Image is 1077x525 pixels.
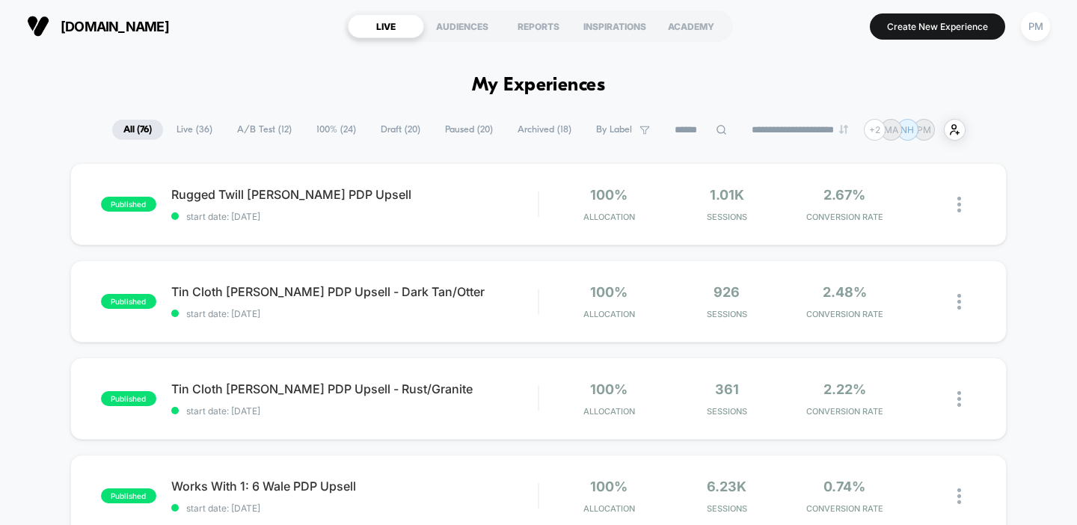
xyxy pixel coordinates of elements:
[171,211,538,222] span: start date: [DATE]
[577,14,653,38] div: INSPIRATIONS
[101,294,156,309] span: published
[790,309,900,319] span: CONVERSION RATE
[590,479,628,494] span: 100%
[672,212,782,222] span: Sessions
[790,406,900,417] span: CONVERSION RATE
[171,503,538,514] span: start date: [DATE]
[22,14,174,38] button: [DOMAIN_NAME]
[590,187,628,203] span: 100%
[823,381,866,397] span: 2.22%
[864,119,886,141] div: + 2
[369,120,432,140] span: Draft ( 20 )
[590,381,628,397] span: 100%
[583,309,635,319] span: Allocation
[506,120,583,140] span: Archived ( 18 )
[715,381,739,397] span: 361
[957,391,961,407] img: close
[1021,12,1050,41] div: PM
[596,124,632,135] span: By Label
[823,479,865,494] span: 0.74%
[171,381,538,396] span: Tin Cloth [PERSON_NAME] PDP Upsell - Rust/Granite
[348,14,424,38] div: LIVE
[917,124,931,135] p: PM
[710,187,744,203] span: 1.01k
[957,197,961,212] img: close
[171,405,538,417] span: start date: [DATE]
[165,120,224,140] span: Live ( 36 )
[672,309,782,319] span: Sessions
[823,284,867,300] span: 2.48%
[171,308,538,319] span: start date: [DATE]
[672,503,782,514] span: Sessions
[101,197,156,212] span: published
[500,14,577,38] div: REPORTS
[226,120,303,140] span: A/B Test ( 12 )
[112,120,163,140] span: All ( 76 )
[61,19,169,34] span: [DOMAIN_NAME]
[305,120,367,140] span: 100% ( 24 )
[101,488,156,503] span: published
[884,124,898,135] p: MA
[171,479,538,494] span: Works With 1: 6 Wale PDP Upsell
[790,212,900,222] span: CONVERSION RATE
[434,120,504,140] span: Paused ( 20 )
[1016,11,1055,42] button: PM
[707,479,746,494] span: 6.23k
[957,294,961,310] img: close
[583,212,635,222] span: Allocation
[101,391,156,406] span: published
[839,125,848,134] img: end
[823,187,865,203] span: 2.67%
[583,503,635,514] span: Allocation
[672,406,782,417] span: Sessions
[957,488,961,504] img: close
[590,284,628,300] span: 100%
[27,15,49,37] img: Visually logo
[790,503,900,514] span: CONVERSION RATE
[472,75,606,96] h1: My Experiences
[583,406,635,417] span: Allocation
[653,14,729,38] div: ACADEMY
[171,284,538,299] span: Tin Cloth [PERSON_NAME] PDP Upsell - Dark Tan/Otter
[424,14,500,38] div: AUDIENCES
[714,284,740,300] span: 926
[900,124,914,135] p: NH
[171,187,538,202] span: Rugged Twill [PERSON_NAME] PDP Upsell
[870,13,1005,40] button: Create New Experience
